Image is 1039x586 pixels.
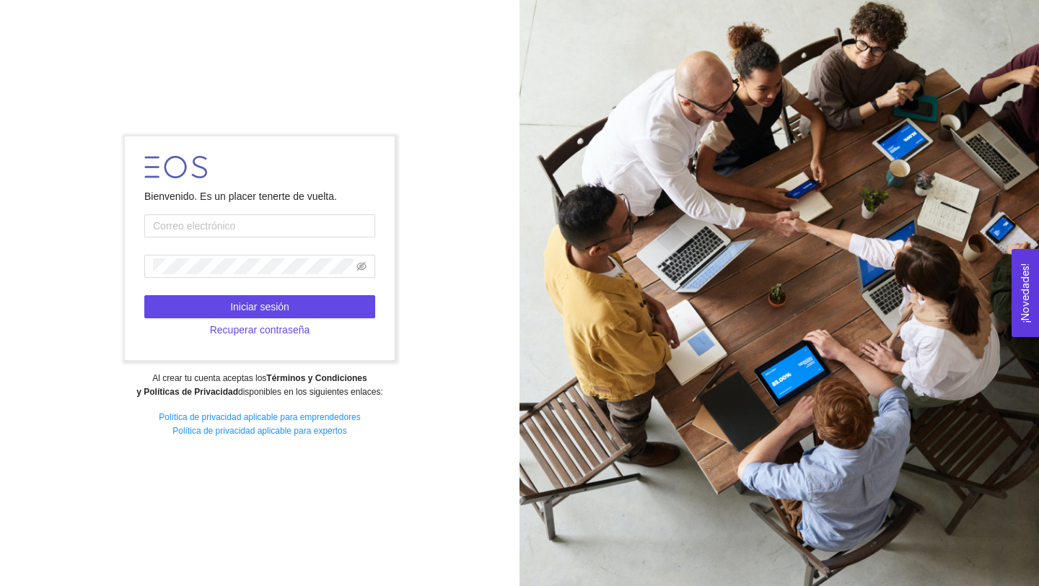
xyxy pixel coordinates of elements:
strong: Términos y Condiciones y Políticas de Privacidad [136,373,367,397]
a: Política de privacidad aplicable para expertos [172,426,346,436]
span: eye-invisible [356,261,367,271]
button: Iniciar sesión [144,295,375,318]
a: Política de privacidad aplicable para emprendedores [159,412,361,422]
span: Iniciar sesión [230,299,289,315]
a: Recuperar contraseña [144,324,375,336]
button: Recuperar contraseña [144,318,375,341]
input: Correo electrónico [144,214,375,237]
div: Bienvenido. Es un placer tenerte de vuelta. [144,188,375,204]
div: Al crear tu cuenta aceptas los disponibles en los siguientes enlaces: [9,372,509,399]
button: Open Feedback Widget [1012,249,1039,337]
img: LOGO [144,156,207,178]
span: Recuperar contraseña [210,322,310,338]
